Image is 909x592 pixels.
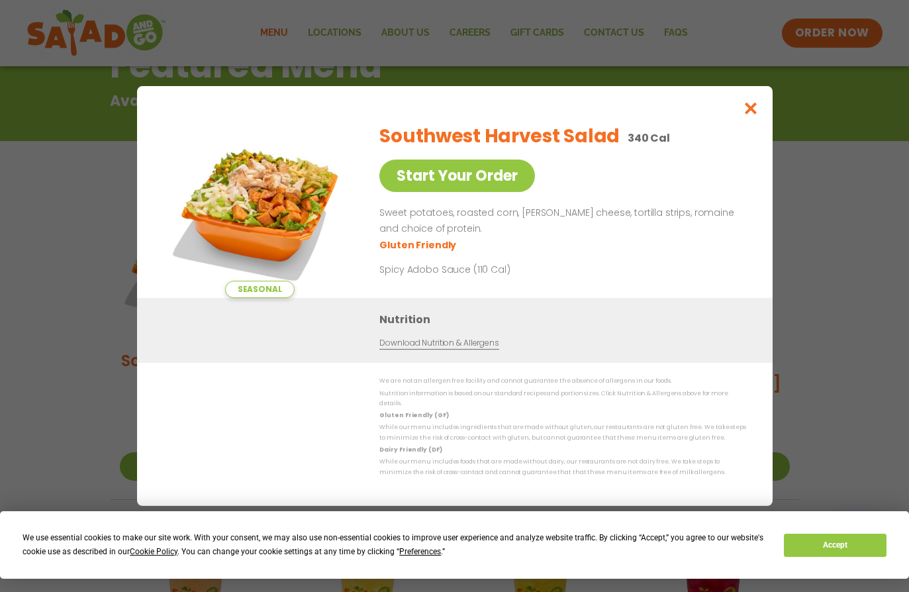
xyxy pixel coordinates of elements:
[379,376,746,386] p: We are not an allergen free facility and cannot guarantee the absence of allergens in our foods.
[627,130,669,146] p: 340 Cal
[379,263,624,277] p: Spicy Adobo Sauce (110 Cal)
[379,205,741,237] p: Sweet potatoes, roasted corn, [PERSON_NAME] cheese, tortilla strips, romaine and choice of protein.
[379,311,753,328] h3: Nutrition
[729,86,772,130] button: Close modal
[224,281,294,298] span: Seasonal
[379,337,499,350] a: Download Nutrition & Allergens
[379,160,535,192] a: Start Your Order
[379,389,746,409] p: Nutrition information is based on our standard recipes and portion sizes. Click Nutrition & Aller...
[379,238,458,252] li: Gluten Friendly
[379,411,448,419] strong: Gluten Friendly (GF)
[167,113,352,298] img: Featured product photo for Southwest Harvest Salad
[379,123,620,150] h2: Southwest Harvest Salad
[784,534,886,557] button: Accept
[379,457,746,477] p: While our menu includes foods that are made without dairy, our restaurants are not dairy free. We...
[130,547,177,556] span: Cookie Policy
[399,547,441,556] span: Preferences
[23,531,768,559] div: We use essential cookies to make our site work. With your consent, we may also use non-essential ...
[379,446,442,454] strong: Dairy Friendly (DF)
[379,422,746,443] p: While our menu includes ingredients that are made without gluten, our restaurants are not gluten ...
